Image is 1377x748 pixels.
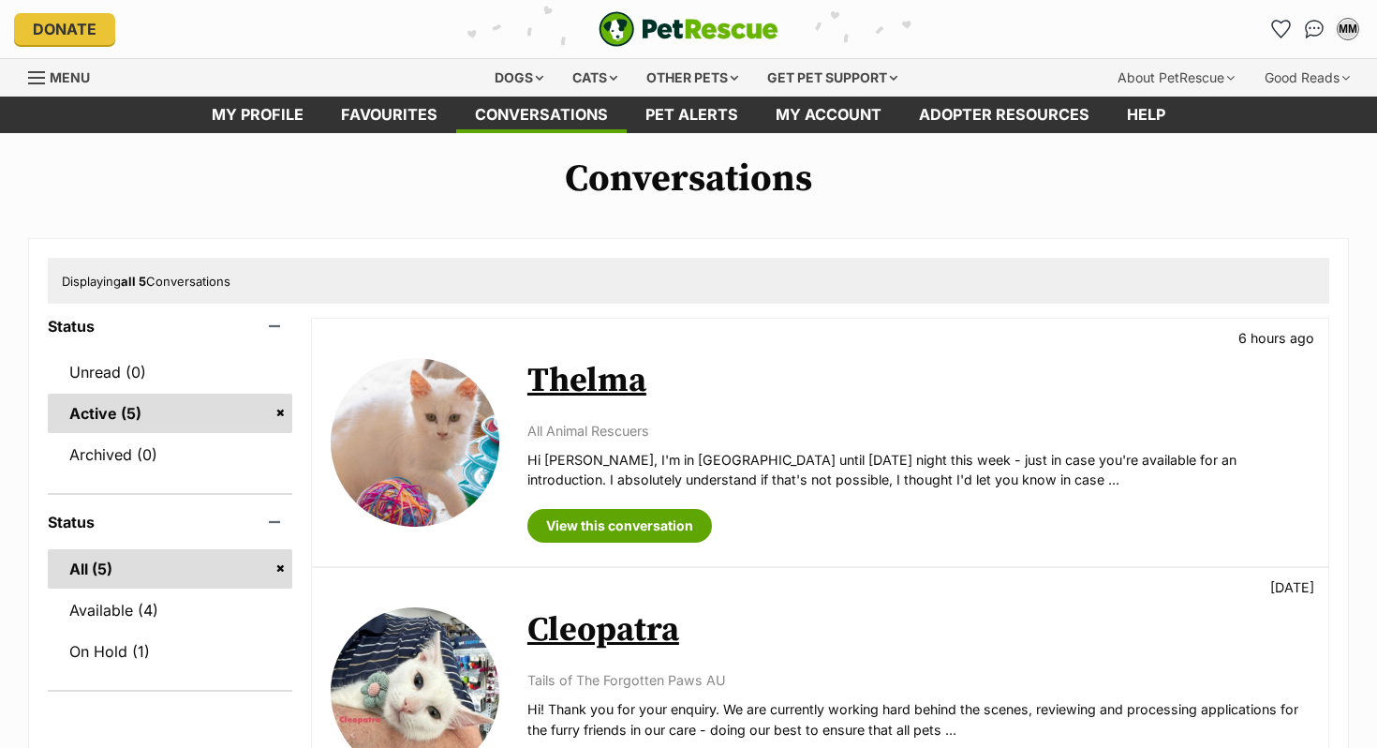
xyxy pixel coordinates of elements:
[1266,14,1363,44] ul: Account quick links
[527,609,679,651] a: Cleopatra
[754,59,911,97] div: Get pet support
[48,632,292,671] a: On Hold (1)
[1251,59,1363,97] div: Good Reads
[193,97,322,133] a: My profile
[1299,14,1329,44] a: Conversations
[28,59,103,93] a: Menu
[599,11,778,47] img: logo-e224e6f780fb5917bec1dbf3a21bbac754714ae5b6737aabdf751b685950b380.svg
[1104,59,1248,97] div: About PetRescue
[1270,577,1314,597] p: [DATE]
[527,450,1310,490] p: Hi [PERSON_NAME], I'm in [GEOGRAPHIC_DATA] until [DATE] night this week - just in case you're ava...
[14,13,115,45] a: Donate
[559,59,630,97] div: Cats
[322,97,456,133] a: Favourites
[1333,14,1363,44] button: My account
[1238,328,1314,348] p: 6 hours ago
[633,59,751,97] div: Other pets
[1339,20,1357,38] div: MM
[48,514,292,531] header: Status
[48,549,292,589] a: All (5)
[50,69,90,85] span: Menu
[1108,97,1184,133] a: Help
[900,97,1108,133] a: Adopter resources
[62,274,230,289] span: Displaying Conversations
[456,97,627,133] a: conversations
[527,670,1310,690] p: Tails of The Forgotten Paws AU
[757,97,900,133] a: My account
[527,421,1310,441] p: All Animal Rescuers
[48,591,292,630] a: Available (4)
[627,97,757,133] a: Pet alerts
[48,394,292,433] a: Active (5)
[48,435,292,474] a: Archived (0)
[48,352,292,392] a: Unread (0)
[599,11,778,47] a: PetRescue
[121,274,146,289] strong: all 5
[1266,14,1296,44] a: Favourites
[527,509,712,543] a: View this conversation
[1305,20,1325,38] img: chat-41dd97257d64d25036548639549fe6c8038ab92f7586957e7f3b1b290dea8141.svg
[331,358,499,527] img: Thelma
[481,59,556,97] div: Dogs
[527,699,1310,740] p: Hi! Thank you for your enquiry. We are currently working hard behind the scenes, reviewing and pr...
[48,318,292,335] header: Status
[527,360,646,402] a: Thelma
